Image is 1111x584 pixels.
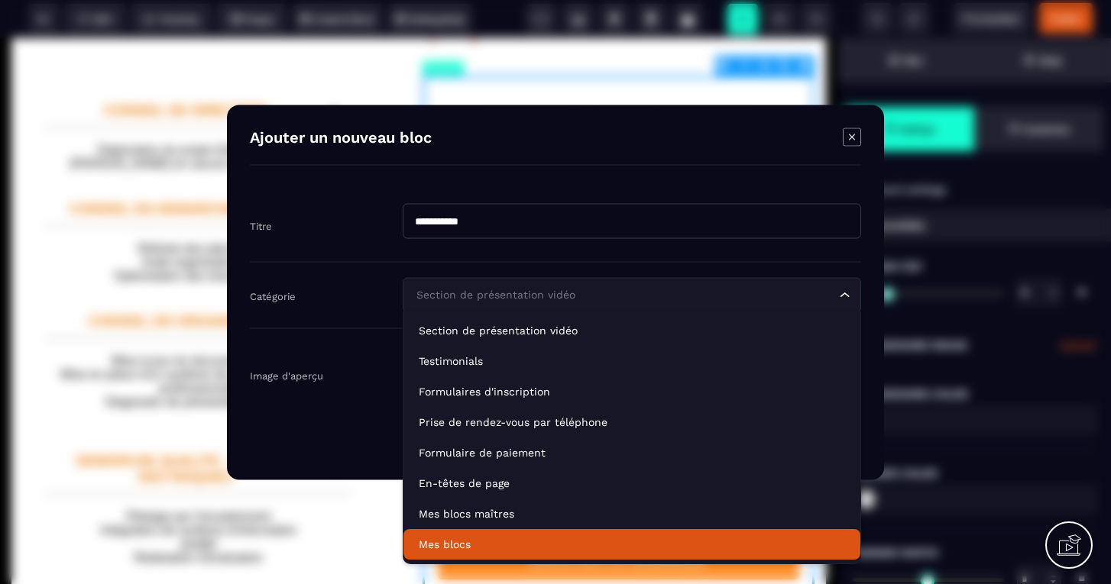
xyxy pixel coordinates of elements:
p: CONSEIL EN DEMARCHE QUALITE [57,163,313,179]
p: Elaboration du projet d'établissement [PERSON_NAME] en oeuvre et suivi du CPOM [60,105,336,133]
p: CONSEIL DE DIRECTION [57,65,313,81]
p: Prise de rendez-vous par téléphone [419,415,845,430]
b: POUR FAIRE UNE DEMANDE DE RESERVATION MERCI DE COMPLETER LE FORMULAIRE SUIVANT : [482,72,760,153]
label: Titre [250,220,272,231]
p: Formulaire de paiement [419,445,845,460]
p: Mes blocs [419,537,845,552]
p: Refonte des plannings Audit organisationnel Optimisation des transmissions [60,204,336,245]
button: ENVOYER LA DEMANDE [438,502,799,541]
p: Testimonials [419,353,845,369]
p: CONSEIL EN ORGANISATION [57,276,313,292]
label: Catégorie [250,290,296,302]
div: Search for option [403,277,861,312]
label: Image d'aperçu [250,369,323,381]
p: Section de présentation vidéo [419,323,845,338]
p: Mes blocs maîtres [419,506,845,521]
input: Search for option [413,286,836,303]
h4: Ajouter un nouveau bloc [250,127,432,149]
p: Pilotage par l'encadrement Intégration de système d'information qualité Réalisation d'évaluation [60,472,336,527]
p: Mise à jour du document unique Mise en place d'un système de gestion des risques professionnels D... [60,316,336,385]
p: DEMARCHE QUALITE - GESTION DES RISQUES [57,415,313,447]
p: Formulaires d'inscription [419,384,845,399]
p: En-têtes de page [419,476,845,491]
